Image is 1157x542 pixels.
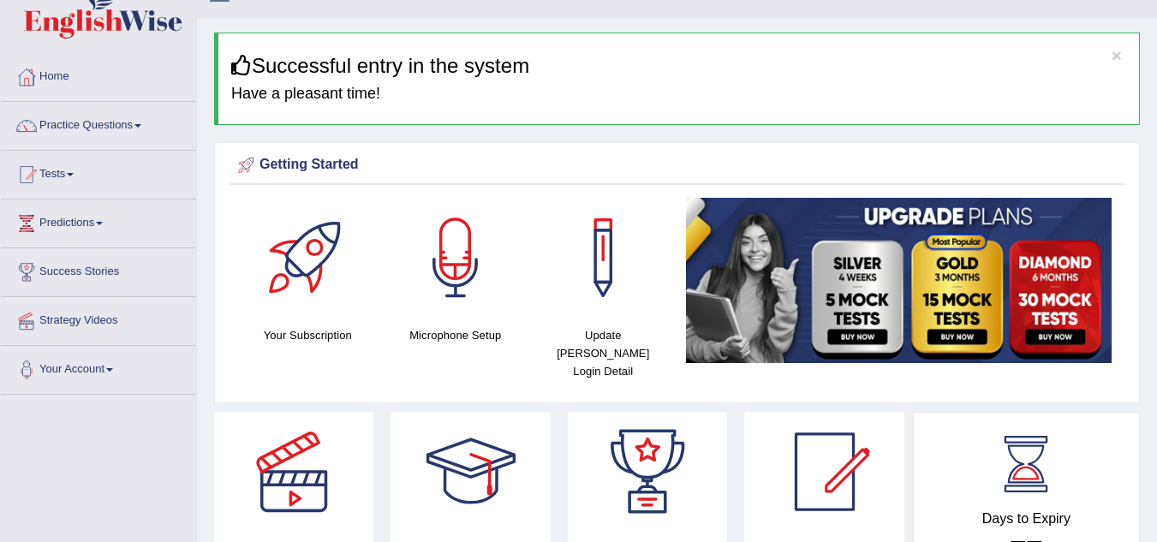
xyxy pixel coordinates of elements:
h3: Successful entry in the system [231,55,1126,77]
a: Your Account [1,346,196,389]
button: × [1112,46,1122,64]
a: Predictions [1,200,196,242]
a: Success Stories [1,248,196,291]
a: Home [1,53,196,96]
h4: Update [PERSON_NAME] Login Detail [538,326,669,380]
h4: Microphone Setup [391,326,522,344]
div: Getting Started [234,152,1120,178]
h4: Days to Expiry [933,511,1120,527]
h4: Have a pleasant time! [231,86,1126,103]
a: Tests [1,151,196,194]
img: small5.jpg [686,198,1112,363]
a: Practice Questions [1,102,196,145]
a: Strategy Videos [1,297,196,340]
h4: Your Subscription [242,326,373,344]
